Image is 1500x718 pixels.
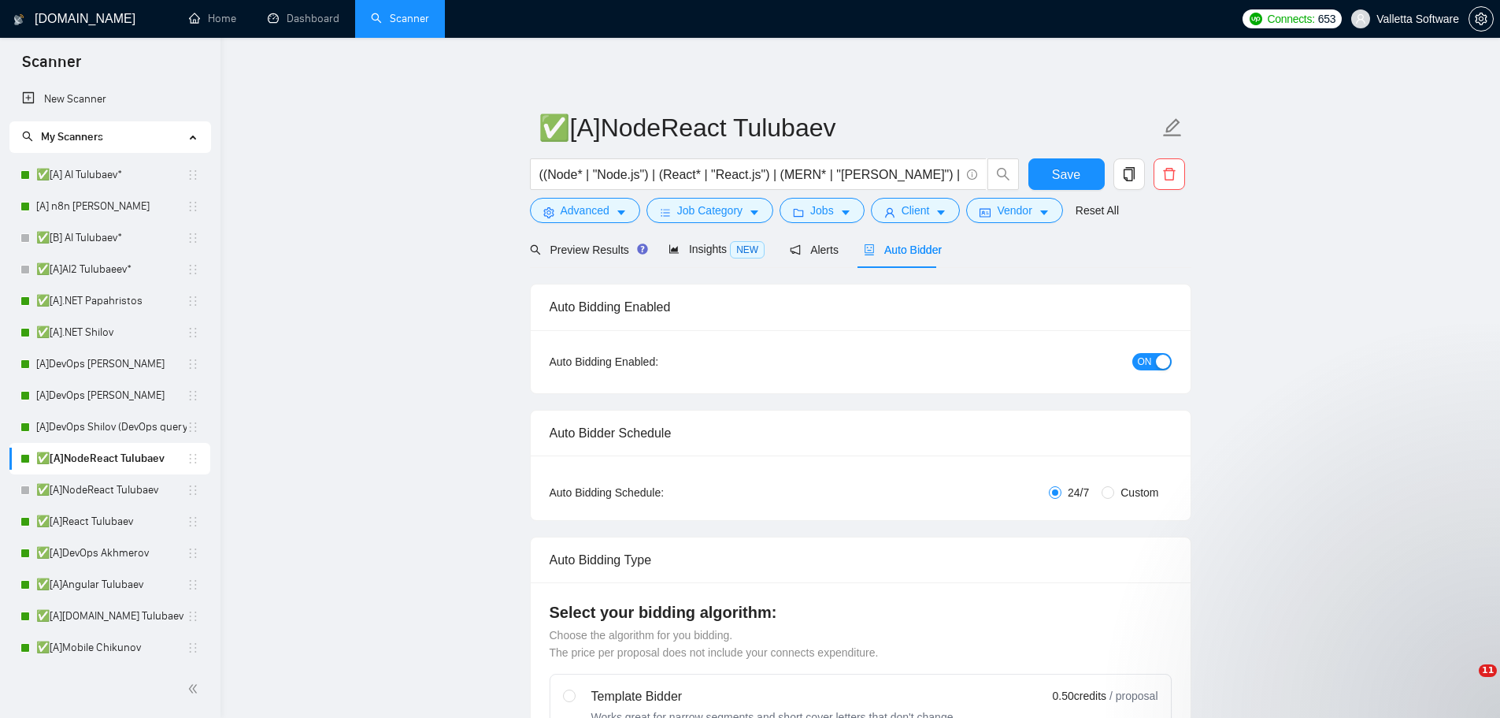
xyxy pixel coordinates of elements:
a: ✅[A]Mobile Chikunov [36,632,187,664]
button: setting [1469,6,1494,32]
a: ✅[A].NET Shilov [36,317,187,348]
span: Jobs [810,202,834,219]
span: search [22,131,33,142]
span: user [884,206,895,218]
span: Save [1052,165,1080,184]
span: holder [187,263,199,276]
span: Auto Bidder [864,244,942,256]
span: edit [1162,117,1183,138]
span: holder [187,232,199,244]
a: [A]DevOps [PERSON_NAME] [36,380,187,411]
h4: Select your bidding algorithm: [550,601,1172,623]
span: holder [187,421,199,433]
a: New Scanner [22,84,198,115]
span: idcard [980,206,991,218]
span: delete [1154,167,1184,181]
span: caret-down [1039,206,1050,218]
span: holder [187,578,199,591]
li: [A] n8n Chizhevskii [9,191,210,222]
span: holder [187,642,199,654]
button: userClientcaret-down [871,198,961,223]
span: ON [1138,353,1152,370]
span: setting [543,206,554,218]
span: holder [187,515,199,528]
button: idcardVendorcaret-down [966,198,1062,223]
a: ✅[B] AI Tulubaev* [36,222,187,254]
a: ✅[A]React Tulubaev [36,506,187,538]
img: logo [13,7,24,32]
span: caret-down [935,206,946,218]
input: Search Freelance Jobs... [539,165,960,184]
div: Auto Bidding Enabled [550,285,1172,329]
li: ✅[A]React Tulubaev [9,506,210,538]
a: [A]DevOps Shilov (DevOps query) [36,411,187,443]
span: Alerts [790,244,839,256]
span: My Scanners [22,130,103,143]
span: Job Category [677,202,743,219]
li: ✅[A]DevOps Akhmerov [9,538,210,569]
button: search [987,158,1019,190]
span: double-left [187,681,203,697]
span: holder [187,610,199,623]
span: caret-down [749,206,760,218]
input: Scanner name... [539,108,1159,147]
a: homeHome [189,12,236,25]
li: ✅[A] AI Tulubaev* [9,159,210,191]
div: Auto Bidding Schedule: [550,484,757,501]
button: Save [1028,158,1105,190]
span: NEW [730,241,765,259]
a: ✅[A].NET Papahristos [36,285,187,317]
span: Advanced [561,202,609,219]
span: holder [187,169,199,181]
img: upwork-logo.png [1250,13,1262,25]
span: folder [793,206,804,218]
li: [A]DevOps Akhmerov [9,348,210,380]
span: Vendor [997,202,1031,219]
li: ✅[A].NET Papahristos [9,285,210,317]
button: folderJobscaret-down [780,198,865,223]
li: ✅[A]Mobile Chikunov [9,632,210,664]
span: 653 [1318,10,1335,28]
button: settingAdvancedcaret-down [530,198,640,223]
div: Auto Bidding Enabled: [550,353,757,370]
span: caret-down [840,206,851,218]
li: ✅[A]Angular Tulubaev [9,569,210,601]
a: [A] n8n [PERSON_NAME] [36,191,187,222]
div: Tooltip anchor [635,242,650,256]
iframe: Intercom live chat [1446,664,1484,702]
span: Client [902,202,930,219]
span: copy [1114,167,1144,181]
li: ✅[B] AI Tulubaev* [9,222,210,254]
li: ✅[A]NodeReact Tulubaev [9,443,210,474]
a: ✅[A][DOMAIN_NAME] Tulubaev [36,601,187,632]
li: ✅[A]AI2 Tulubaeev* [9,254,210,285]
span: caret-down [616,206,627,218]
a: ✅[A]Angular Tulubaev [36,569,187,601]
span: user [1355,13,1366,24]
a: setting [1469,13,1494,25]
div: Auto Bidding Type [550,538,1172,582]
span: robot [864,244,875,255]
a: ✅[A] AI Tulubaev* [36,159,187,191]
span: notification [790,244,801,255]
li: ✅[A].NET Shilov [9,317,210,348]
span: search [988,167,1018,181]
span: Insights [669,243,765,255]
div: Template Bidder [591,687,957,706]
button: barsJob Categorycaret-down [646,198,773,223]
span: My Scanners [41,130,103,143]
li: [A]DevOps Shilov (DevOps query) [9,411,210,443]
a: [A]DevOps [PERSON_NAME] [36,348,187,380]
div: Auto Bidder Schedule [550,411,1172,456]
a: Reset All [1076,202,1119,219]
span: holder [187,326,199,339]
a: ✅[A]AI2 Tulubaeev* [36,254,187,285]
span: info-circle [967,169,977,180]
span: Connects: [1267,10,1314,28]
span: Scanner [9,50,94,84]
span: Preview Results [530,244,643,256]
li: ✅[A]Angular.NET Tulubaev [9,601,210,632]
span: area-chart [669,244,680,255]
li: [A]DevOps Shilov [9,380,210,411]
span: holder [187,200,199,213]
